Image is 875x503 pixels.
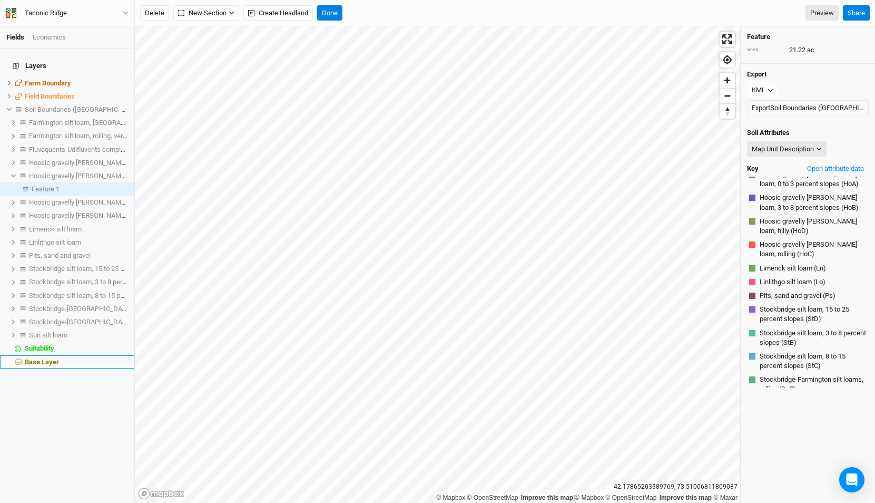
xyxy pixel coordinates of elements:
[760,217,867,236] span: Hoosic gravelly [PERSON_NAME] loam, hilly (HoD)
[720,73,735,88] button: Zoom in
[760,277,825,287] span: Linlithgo silt loam (Lo)
[760,352,867,371] span: Stockbridge silt loam, 8 to 15 percent slopes (StC)
[29,198,158,206] span: Hoosic gravelly [PERSON_NAME] loam, hilly
[802,161,869,177] button: Open attribute data
[747,141,827,157] button: Map Unit Description
[747,100,869,116] button: ExportSoil Boundaries ([GEOGRAPHIC_DATA])
[747,165,759,173] h4: Key
[747,33,869,41] h4: Feature
[6,55,128,76] h4: Layers
[760,170,867,189] span: Hoosic gravelly [PERSON_NAME] loam, 0 to 3 percent slopes (HoA)
[29,119,190,127] span: Farmington silt loam, [GEOGRAPHIC_DATA], very rocky
[29,252,128,260] div: Pits, sand and gravel
[25,8,67,18] div: Taconic Ridge
[25,92,75,100] span: Field Boundaries
[25,92,128,101] div: Field Boundaries
[660,494,712,501] a: Improve this map
[29,331,128,340] div: Sun silt loam
[29,132,128,140] div: Farmington silt loam, rolling, very rocky
[29,331,67,339] span: Sun silt loam
[720,52,735,67] button: Find my location
[25,358,128,366] div: Base Layer
[29,119,128,127] div: Farmington silt loam, hilly, very rocky
[760,193,867,212] span: Hoosic gravelly [PERSON_NAME] loam, 3 to 8 percent slopes (HoB)
[29,146,184,153] span: Fluvaquents-Udifluvents complex, frequently flooded
[29,278,157,286] span: Stockbridge silt loam, 3 to 8 percent slopes
[29,238,81,246] span: Linlithgo silt loam
[5,7,129,19] button: Taconic Ridge
[6,33,24,41] a: Fields
[25,358,59,366] span: Base Layer
[178,8,227,18] span: New Section
[807,45,814,55] span: ac
[140,5,169,21] button: Delete
[29,292,128,300] div: Stockbridge silt loam, 8 to 15 percent slopes
[713,494,738,501] a: Maxar
[29,238,128,247] div: Linlithgo silt loam
[747,70,869,79] h4: Export
[720,88,735,103] button: Zoom out
[805,5,839,21] a: Preview
[720,104,735,119] span: Reset bearing to north
[138,488,184,500] a: Mapbox logo
[25,79,128,88] div: Farm Boundary
[29,159,208,167] span: Hoosic gravelly [PERSON_NAME] loam, 0 to 3 percent slopes
[29,292,161,299] span: Stockbridge silt loam, 8 to 15 percent slopes
[720,89,735,103] span: Zoom out
[25,344,128,353] div: Suitability
[760,264,826,273] span: Limerick silt loam (Ln)
[29,132,144,140] span: Farmington silt loam, rolling, very rocky
[839,467,864,492] div: Open Intercom Messenger
[29,225,82,233] span: Limerick silt loam
[29,146,128,154] div: Fluvaquents-Udifluvents complex, frequently flooded
[243,5,313,21] button: Create Headland
[25,105,142,113] span: Soil Boundaries ([GEOGRAPHIC_DATA])
[436,492,738,503] div: |
[29,265,128,273] div: Stockbridge silt loam, 15 to 25 percent slopes
[747,45,869,55] div: 21.22
[29,159,128,167] div: Hoosic gravelly sandy loam, 0 to 3 percent slopes
[317,5,342,21] button: Done
[606,494,657,501] a: OpenStreetMap
[29,198,128,207] div: Hoosic gravelly sandy loam, hilly
[436,494,465,501] a: Mapbox
[32,185,60,193] span: Feature 1
[135,26,740,503] canvas: Map
[611,481,740,492] div: 42.17865203389769 , -73.51006811809087
[720,32,735,47] button: Enter fullscreen
[752,144,814,154] div: Map Unit Description
[25,79,71,87] span: Farm Boundary
[747,129,869,137] h4: Soil Attributes
[760,375,867,394] span: Stockbridge-Farmington silt loams, rolling (SuC)
[29,252,91,259] span: Pits, sand and gravel
[29,211,164,219] span: Hoosic gravelly [PERSON_NAME] loam, rolling
[521,494,573,501] a: Improve this map
[760,291,835,301] span: Pits, sand and gravel (Ps)
[29,305,128,313] div: Stockbridge-Farmington silt loams, rolling
[29,278,128,286] div: Stockbridge silt loam, 3 to 8 percent slopes
[29,172,208,180] span: Hoosic gravelly [PERSON_NAME] loam, 3 to 8 percent slopes
[29,318,128,326] div: Stockbridge-Farmington silt loams, undulating
[32,185,128,194] div: Feature 1
[760,240,867,259] span: Hoosic gravelly [PERSON_NAME] loam, rolling (HoC)
[29,211,128,220] div: Hoosic gravelly sandy loam, rolling
[29,225,128,234] div: Limerick silt loam
[747,82,778,98] button: KML
[747,46,784,54] div: area
[29,172,128,180] div: Hoosic gravelly sandy loam, 3 to 8 percent slopes
[29,265,164,273] span: Stockbridge silt loam, 15 to 25 percent slopes
[760,328,867,347] span: Stockbridge silt loam, 3 to 8 percent slopes (StB)
[720,103,735,119] button: Reset bearing to north
[752,85,765,95] div: KML
[575,494,604,501] a: Mapbox
[33,33,66,42] div: Economics
[467,494,518,501] a: OpenStreetMap
[173,5,239,21] button: New Section
[29,318,196,326] span: Stockbridge-[GEOGRAPHIC_DATA] silt loams, undulating
[29,305,183,313] span: Stockbridge-[GEOGRAPHIC_DATA] silt loams, rolling
[25,344,54,352] span: Suitability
